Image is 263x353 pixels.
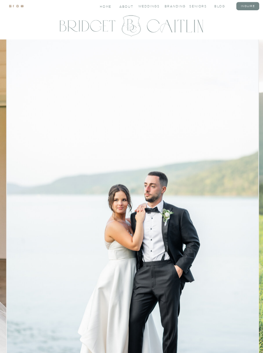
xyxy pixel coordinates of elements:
[100,4,112,8] a: Home
[239,4,257,8] a: inquire
[214,4,232,8] a: blog
[119,4,132,8] a: About
[138,4,156,8] a: Weddings
[189,4,207,8] a: seniors
[165,4,182,8] a: branding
